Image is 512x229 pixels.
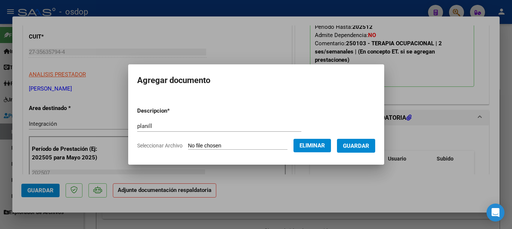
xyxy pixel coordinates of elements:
[293,139,331,152] button: Eliminar
[487,204,505,222] div: Open Intercom Messenger
[299,142,325,149] span: Eliminar
[137,107,209,115] p: Descripcion
[137,73,375,88] h2: Agregar documento
[137,143,183,149] span: Seleccionar Archivo
[343,143,369,149] span: Guardar
[337,139,375,153] button: Guardar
